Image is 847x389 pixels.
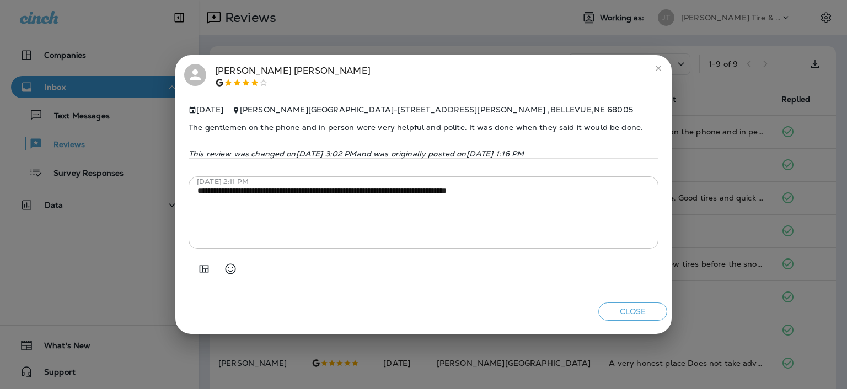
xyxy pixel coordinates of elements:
span: [PERSON_NAME][GEOGRAPHIC_DATA] - [STREET_ADDRESS][PERSON_NAME] , BELLEVUE , NE 68005 [240,105,633,115]
button: Add in a premade template [193,258,215,280]
span: and was originally posted on [DATE] 1:16 PM [357,149,524,159]
span: [DATE] [189,105,223,115]
button: close [650,60,667,77]
p: This review was changed on [DATE] 3:02 PM [189,149,658,158]
button: Close [598,302,667,321]
div: [PERSON_NAME] [PERSON_NAME] [215,64,371,87]
span: The gentlemen on the phone and in person were very helpful and polite. It was done when they said... [189,114,658,141]
button: Select an emoji [219,258,242,280]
